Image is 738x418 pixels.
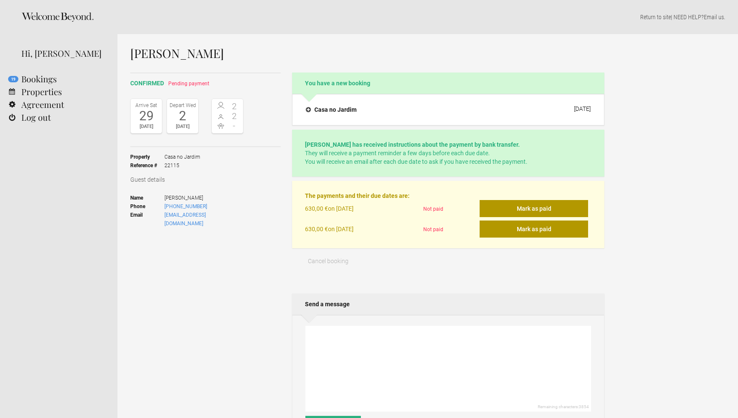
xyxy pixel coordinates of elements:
[305,205,328,212] flynt-currency: 630,00 €
[305,221,419,238] div: on [DATE]
[480,200,588,217] button: Mark as paid
[574,105,591,112] div: [DATE]
[133,101,160,110] div: Arrive Sat
[164,212,206,226] a: [EMAIL_ADDRESS][DOMAIN_NAME]
[133,122,160,131] div: [DATE]
[164,203,207,209] a: [PHONE_NUMBER]
[8,76,18,82] flynt-notification-badge: 19
[305,192,410,199] strong: The payments and their due dates are:
[305,200,419,221] div: on [DATE]
[292,253,364,270] button: Cancel booking
[480,221,588,238] button: Mark as paid
[130,194,164,202] strong: Name
[308,258,348,264] span: Cancel booking
[130,202,164,211] strong: Phone
[130,175,281,184] h3: Guest details
[420,200,480,221] div: Not paid
[704,14,724,20] a: Email us
[228,112,241,120] span: 2
[305,226,328,232] flynt-currency: 630,00 €
[130,153,164,161] strong: Property
[130,211,164,228] strong: Email
[640,14,671,20] a: Return to site
[306,105,357,114] h4: Casa no Jardim
[228,122,241,130] span: -
[130,79,281,88] h2: confirmed
[164,153,200,161] span: Casa no Jardim
[130,13,725,21] p: | NEED HELP? .
[168,81,209,87] span: Pending payment
[130,161,164,170] strong: Reference #
[292,73,604,94] h2: You have a new booking
[420,221,480,238] div: Not paid
[305,140,592,166] p: They will receive a payment reminder a few days before each due date. You will receive an email a...
[169,101,196,110] div: Depart Wed
[292,293,604,315] h2: Send a message
[164,194,243,202] span: [PERSON_NAME]
[169,122,196,131] div: [DATE]
[305,141,520,148] strong: [PERSON_NAME] has received instructions about the payment by bank transfer.
[228,102,241,110] span: 2
[169,110,196,122] div: 2
[130,47,604,60] h1: [PERSON_NAME]
[299,101,597,119] button: Casa no Jardim [DATE]
[133,110,160,122] div: 29
[164,161,200,170] span: 22115
[21,47,105,60] div: Hi, [PERSON_NAME]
